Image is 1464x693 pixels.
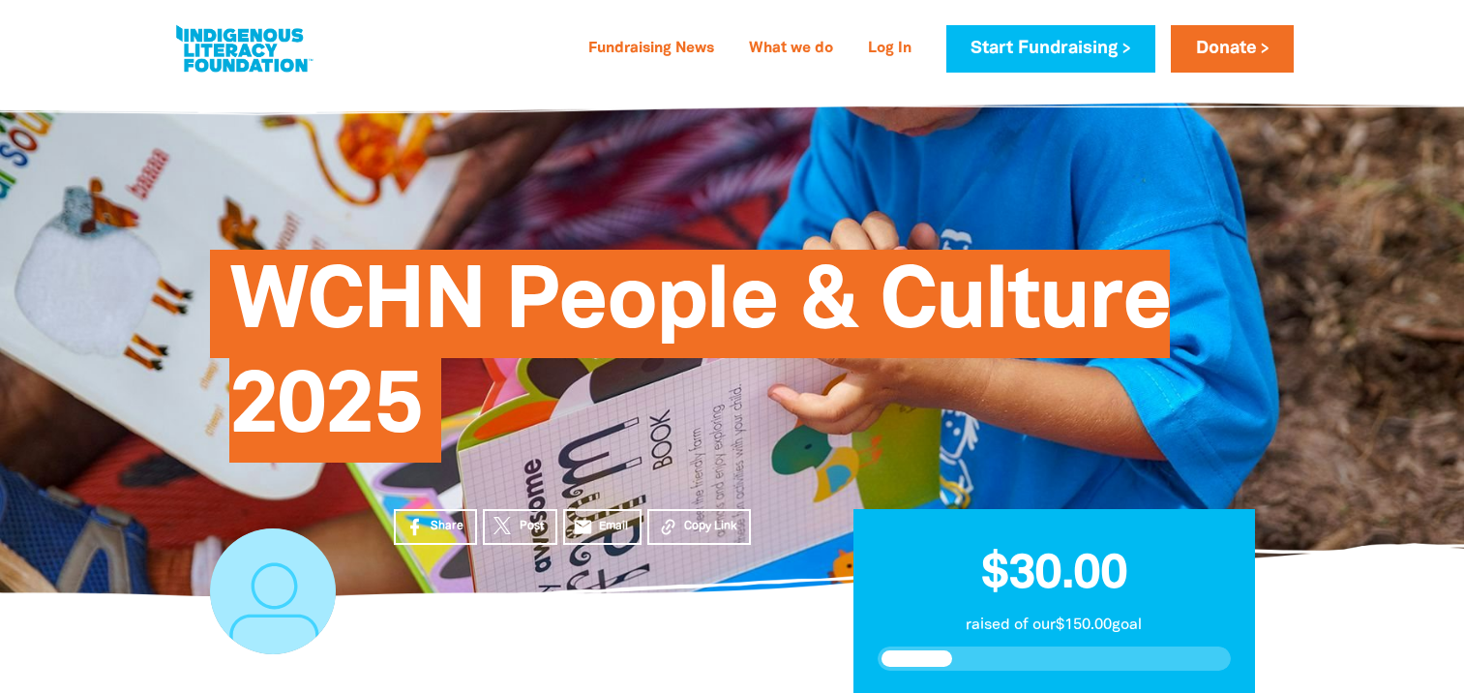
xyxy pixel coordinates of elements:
[483,509,557,545] a: Post
[856,34,923,65] a: Log In
[563,509,642,545] a: emailEmail
[577,34,726,65] a: Fundraising News
[520,518,544,535] span: Post
[599,518,628,535] span: Email
[946,25,1155,73] a: Start Fundraising
[573,517,593,537] i: email
[394,509,477,545] a: Share
[878,614,1231,637] p: raised of our $150.00 goal
[737,34,845,65] a: What we do
[647,509,751,545] button: Copy Link
[684,518,737,535] span: Copy Link
[229,264,1171,463] span: WCHN People & Culture 2025
[431,518,463,535] span: Share
[1171,25,1293,73] a: Donate
[981,553,1127,597] span: $30.00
